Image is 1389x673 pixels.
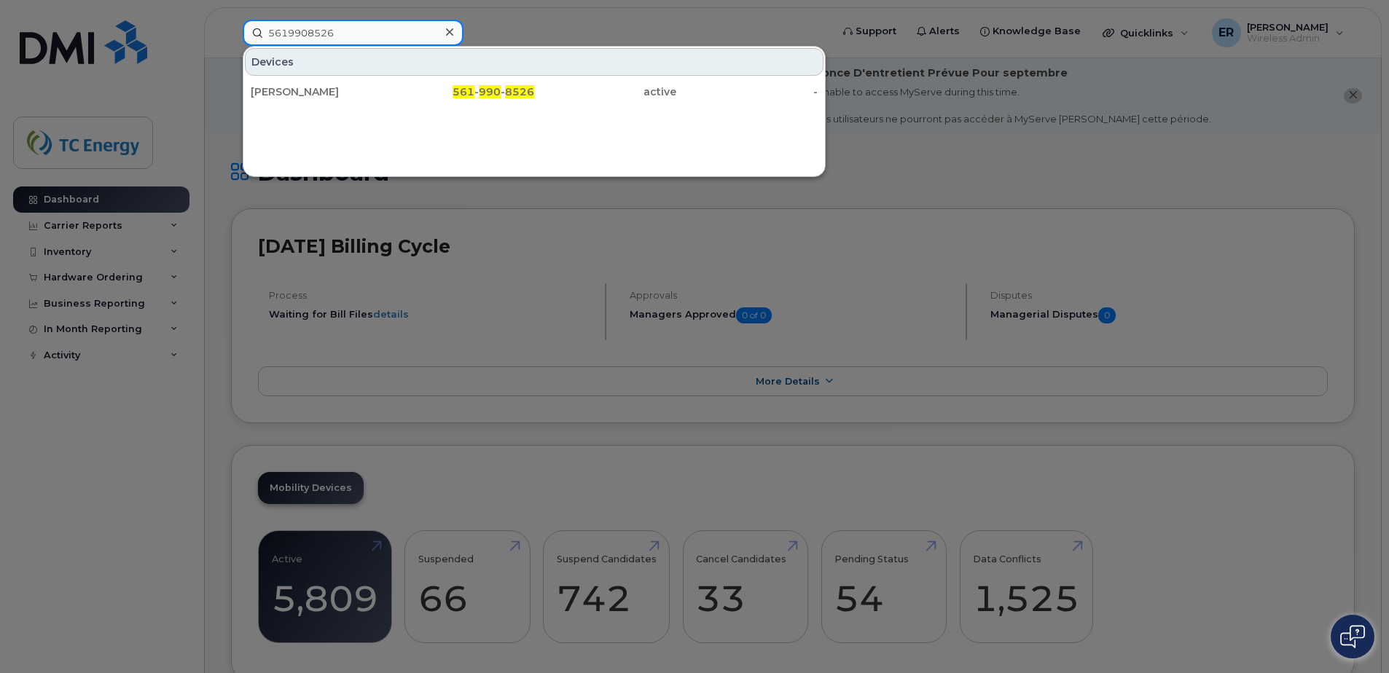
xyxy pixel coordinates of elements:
[534,84,676,99] div: active
[453,85,474,98] span: 561
[676,84,818,99] div: -
[1340,625,1365,648] img: Open chat
[479,85,501,98] span: 990
[245,79,823,105] a: [PERSON_NAME]561-990-8526active-
[393,84,535,99] div: - -
[251,84,393,99] div: [PERSON_NAME]
[505,85,534,98] span: 8526
[245,48,823,76] div: Devices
